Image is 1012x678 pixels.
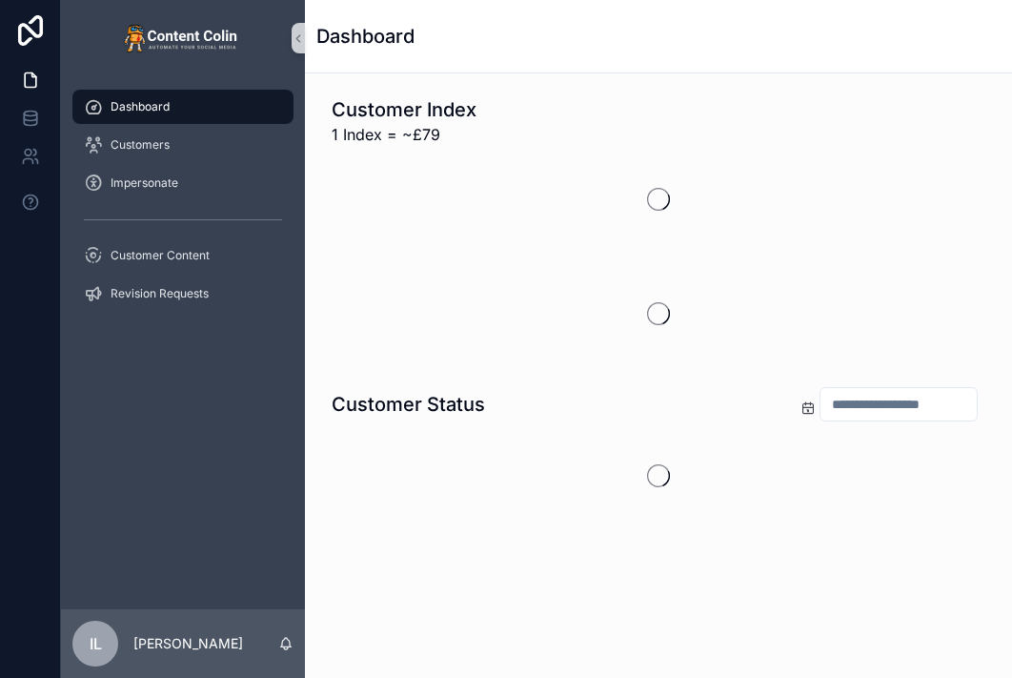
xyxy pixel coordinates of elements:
[90,632,102,655] span: IL
[111,248,210,263] span: Customer Content
[111,175,178,191] span: Impersonate
[111,99,170,114] span: Dashboard
[61,76,305,336] div: scrollable content
[133,634,243,653] p: [PERSON_NAME]
[332,96,476,123] h1: Customer Index
[72,238,293,273] a: Customer Content
[111,286,209,301] span: Revision Requests
[316,23,415,50] h1: Dashboard
[72,277,293,311] a: Revision Requests
[72,90,293,124] a: Dashboard
[111,137,170,153] span: Customers
[332,391,485,418] h1: Customer Status
[72,128,293,162] a: Customers
[72,166,293,200] a: Impersonate
[332,123,476,146] span: 1 Index = ~£79
[124,23,242,53] img: App logo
